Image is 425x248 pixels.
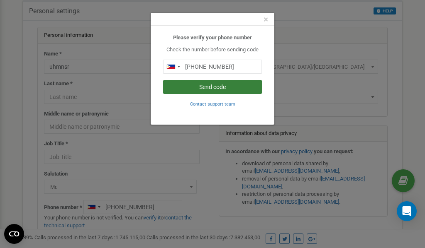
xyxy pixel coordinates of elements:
div: Telephone country code [164,60,183,73]
button: Open CMP widget [4,224,24,244]
button: Send code [163,80,262,94]
p: Check the number before sending code [163,46,262,54]
small: Contact support team [190,101,235,107]
b: Please verify your phone number [173,34,252,41]
input: 0905 123 4567 [163,60,262,74]
a: Contact support team [190,101,235,107]
span: × [264,14,268,24]
button: Close [264,15,268,24]
div: Open Intercom Messenger [397,201,417,221]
